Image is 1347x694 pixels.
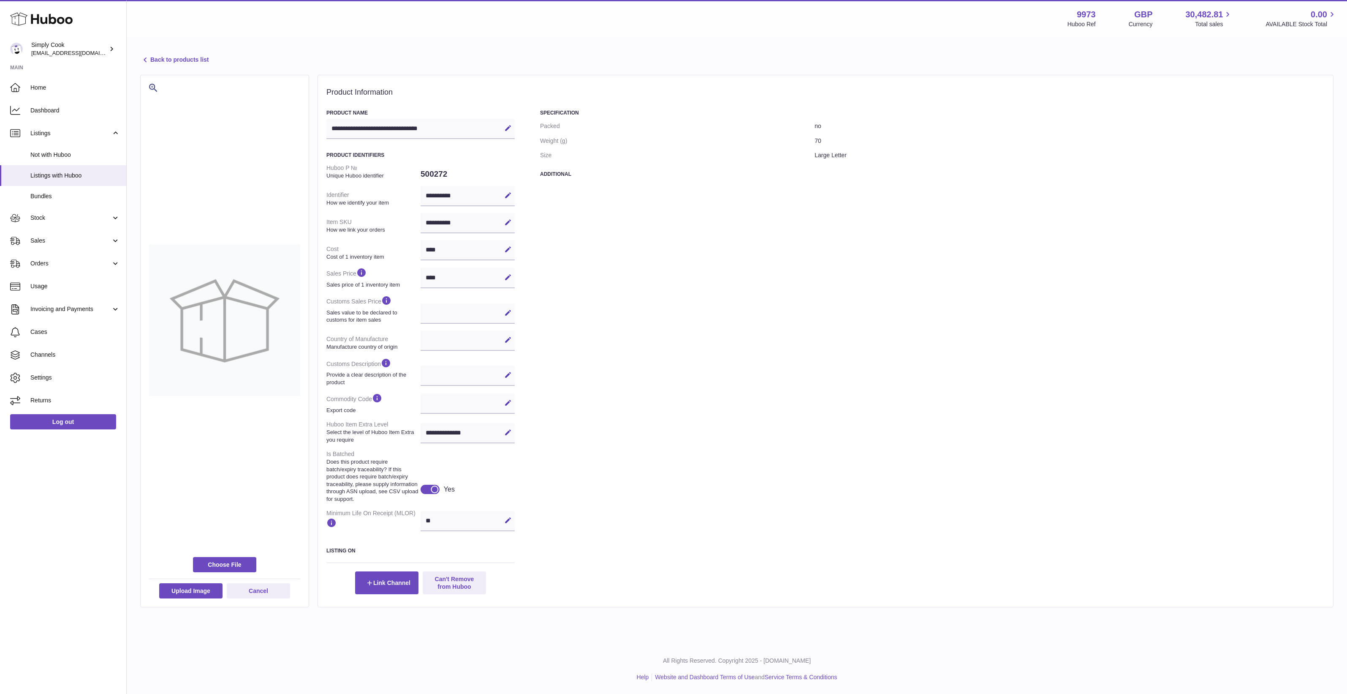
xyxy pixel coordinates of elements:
[31,41,107,57] div: Simply Cook
[326,458,418,503] strong: Does this product require batch/expiry traceability? If this product does require batch/expiry tr...
[326,429,418,443] strong: Select the level of Huboo Item Extra you require
[30,172,120,180] span: Listings with Huboo
[326,371,418,386] strong: Provide a clear description of the product
[326,417,421,447] dt: Huboo Item Extra Level
[30,282,120,290] span: Usage
[326,389,421,417] dt: Commodity Code
[30,192,120,200] span: Bundles
[326,172,418,180] strong: Unique Huboo identifier
[326,188,421,210] dt: Identifier
[140,55,209,65] a: Back to products list
[326,161,421,183] dt: Huboo P №
[10,414,116,429] a: Log out
[30,260,111,268] span: Orders
[227,583,290,598] button: Cancel
[423,571,486,594] button: Can't Remove from Huboo
[655,674,755,680] a: Website and Dashboard Terms of Use
[1185,9,1233,28] a: 30,482.81 Total sales
[1185,9,1223,20] span: 30,482.81
[765,674,837,680] a: Service Terms & Conditions
[326,88,1325,97] h2: Product Information
[30,151,120,159] span: Not with Huboo
[444,485,455,494] div: Yes
[326,354,421,389] dt: Customs Description
[149,245,300,396] img: no-photo-large.jpg
[815,148,1325,163] dd: Large Letter
[30,328,120,336] span: Cases
[30,214,111,222] span: Stock
[326,343,418,351] strong: Manufacture country of origin
[326,506,421,534] dt: Minimum Life On Receipt (MLOR)
[540,109,1325,116] h3: Specification
[193,557,256,572] span: Choose File
[326,199,418,207] strong: How we identify your item
[421,165,515,183] dd: 500272
[326,547,515,554] h3: Listing On
[133,657,1340,665] p: All Rights Reserved. Copyright 2025 - [DOMAIN_NAME]
[326,215,421,237] dt: Item SKU
[1129,20,1153,28] div: Currency
[326,309,418,324] strong: Sales value to be declared to customs for item sales
[1134,9,1152,20] strong: GBP
[1311,9,1327,20] span: 0.00
[540,119,815,134] dt: Packed
[326,447,421,506] dt: Is Batched
[30,305,111,313] span: Invoicing and Payments
[1266,9,1337,28] a: 0.00 AVAILABLE Stock Total
[326,226,418,234] strong: How we link your orders
[326,264,421,292] dt: Sales Price
[355,571,418,594] button: Link Channel
[326,152,515,158] h3: Product Identifiers
[1266,20,1337,28] span: AVAILABLE Stock Total
[326,242,421,264] dt: Cost
[159,583,223,598] button: Upload Image
[326,253,418,261] strong: Cost of 1 inventory item
[1195,20,1233,28] span: Total sales
[637,674,649,680] a: Help
[326,109,515,116] h3: Product Name
[30,396,120,404] span: Returns
[30,237,111,245] span: Sales
[1067,20,1096,28] div: Huboo Ref
[652,673,837,681] li: and
[1077,9,1096,20] strong: 9973
[815,119,1325,134] dd: no
[30,351,120,359] span: Channels
[326,332,421,354] dt: Country of Manufacture
[540,148,815,163] dt: Size
[326,281,418,289] strong: Sales price of 1 inventory item
[30,84,120,92] span: Home
[30,129,111,137] span: Listings
[31,49,124,56] span: [EMAIL_ADDRESS][DOMAIN_NAME]
[815,134,1325,148] dd: 70
[540,134,815,148] dt: Weight (g)
[10,43,23,55] img: internalAdmin-9973@internal.huboo.com
[326,292,421,327] dt: Customs Sales Price
[326,407,418,414] strong: Export code
[30,374,120,382] span: Settings
[30,107,120,115] span: Dashboard
[540,171,1325,178] h3: Additional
